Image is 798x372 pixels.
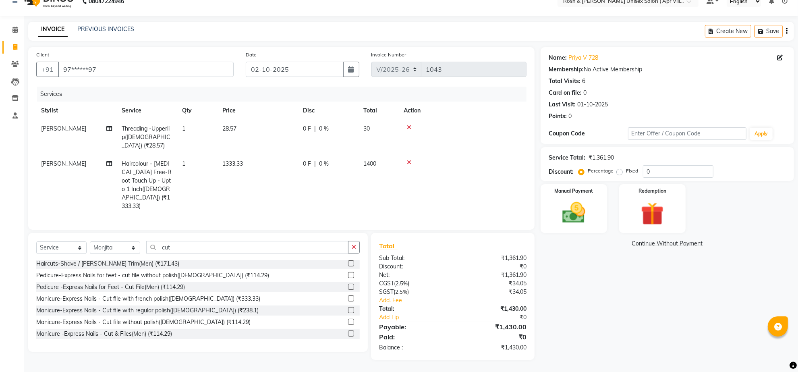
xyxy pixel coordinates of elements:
span: 0 F [303,160,311,168]
span: Threading -Upperlip([DEMOGRAPHIC_DATA]) (₹28.57) [122,125,170,149]
label: Redemption [638,187,666,195]
div: Manicure-Express Nails - Cut file with regular polish([DEMOGRAPHIC_DATA]) (₹238.1) [36,306,259,315]
div: Last Visit: [549,100,576,109]
div: Total: [373,305,453,313]
span: 1 [182,160,185,167]
a: PREVIOUS INVOICES [77,25,134,33]
div: ₹1,361.90 [589,154,614,162]
label: Percentage [588,167,614,175]
th: Disc [298,102,359,120]
a: Priya V 728 [568,54,598,62]
div: Membership: [549,65,584,74]
th: Price [218,102,298,120]
a: INVOICE [38,22,68,37]
span: CGST [379,280,394,287]
label: Fixed [626,167,638,175]
span: 0 % [319,160,329,168]
div: ₹1,361.90 [453,254,533,262]
div: Manicure -Express Nails - Cut & Files(Men) (₹114.29) [36,330,172,338]
button: Create New [705,25,751,37]
img: _cash.svg [555,200,593,226]
span: SGST [379,288,394,295]
div: 0 [568,112,572,121]
span: | [314,125,316,133]
div: 6 [582,77,585,85]
div: Discount: [373,262,453,271]
a: Add. Fee [373,296,533,305]
button: +91 [36,62,59,77]
button: Apply [750,128,773,140]
label: Manual Payment [555,187,593,195]
div: ₹34.05 [453,279,533,288]
input: Search by Name/Mobile/Email/Code [58,62,234,77]
span: [PERSON_NAME] [41,125,86,132]
div: ₹1,430.00 [453,343,533,352]
span: | [314,160,316,168]
div: Name: [549,54,567,62]
div: Card on file: [549,89,582,97]
div: Sub Total: [373,254,453,262]
span: 1333.33 [222,160,243,167]
div: Services [37,87,533,102]
button: Save [754,25,783,37]
div: 01-10-2025 [577,100,608,109]
img: _gift.svg [634,200,671,228]
div: ₹1,361.90 [453,271,533,279]
div: Manicure-Express Nails - Cut file without polish([DEMOGRAPHIC_DATA]) (₹114.29) [36,318,251,326]
div: 0 [583,89,587,97]
span: 30 [363,125,370,132]
div: Points: [549,112,567,121]
a: Continue Without Payment [542,239,792,248]
span: 2.5% [395,289,407,295]
span: Total [379,242,398,250]
div: ₹0 [453,262,533,271]
div: Pedicure -Express Nails for Feet - Cut File(Men) (₹114.29) [36,283,185,291]
div: Haircuts-Shave / [PERSON_NAME] Trim(Men) (₹171.43) [36,260,179,268]
span: 1400 [363,160,376,167]
div: ₹1,430.00 [453,305,533,313]
div: Manicure-Express Nails - Cut file with french polish([DEMOGRAPHIC_DATA]) (₹333.33) [36,295,260,303]
div: ( ) [373,279,453,288]
span: 0 F [303,125,311,133]
a: Add Tip [373,313,466,322]
div: Payable: [373,322,453,332]
div: Paid: [373,332,453,342]
th: Stylist [36,102,117,120]
div: Balance : [373,343,453,352]
th: Total [359,102,399,120]
span: [PERSON_NAME] [41,160,86,167]
label: Client [36,51,49,58]
div: Total Visits: [549,77,580,85]
input: Enter Offer / Coupon Code [628,127,746,140]
div: Service Total: [549,154,585,162]
div: ₹34.05 [453,288,533,296]
span: 28.57 [222,125,236,132]
div: Coupon Code [549,129,628,138]
span: 1 [182,125,185,132]
span: Haircolour - [MEDICAL_DATA] Free-Root Touch Up - Upto 1 Inch([DEMOGRAPHIC_DATA]) (₹1333.33) [122,160,172,210]
div: Discount: [549,168,574,176]
input: Search or Scan [146,241,348,254]
div: ₹0 [453,332,533,342]
div: ₹1,430.00 [453,322,533,332]
div: ( ) [373,288,453,296]
div: No Active Membership [549,65,786,74]
th: Service [117,102,177,120]
th: Qty [177,102,218,120]
span: 0 % [319,125,329,133]
span: 2.5% [396,280,408,287]
div: ₹0 [466,313,533,322]
label: Date [246,51,257,58]
div: Pedicure-Express Nails for feet - cut file without polish([DEMOGRAPHIC_DATA]) (₹114.29) [36,271,269,280]
th: Action [399,102,526,120]
div: Net: [373,271,453,279]
label: Invoice Number [371,51,406,58]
